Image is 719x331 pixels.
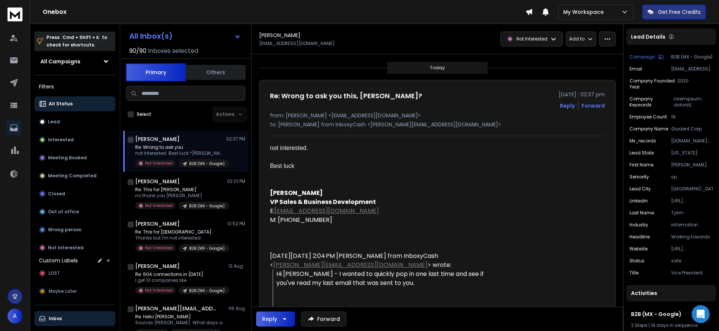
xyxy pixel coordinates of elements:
button: Wrong person [34,222,115,237]
p: [US_STATE] [671,150,713,156]
label: Select [137,111,151,117]
button: Others [186,64,246,81]
p: Meeting Booked [48,155,87,161]
button: Forward [301,312,346,327]
button: A [7,309,22,324]
h1: [PERSON_NAME] [135,262,180,270]
p: Guident Corp [671,126,713,132]
p: B2B (MX - Google) [189,161,225,166]
p: Lead [48,119,60,125]
h1: All Campaigns [40,58,81,65]
p: status [629,258,644,264]
p: Tylim [671,210,713,216]
div: Reply [262,315,277,323]
button: All Campaigns [34,54,115,69]
div: Best luck [270,162,489,171]
p: B2B (MX - Google) [671,54,713,60]
button: All Inbox(s) [123,28,247,43]
p: 06 Aug [228,306,245,312]
p: Get Free Credits [658,8,701,16]
p: 2020 [677,78,713,90]
div: Open Intercom Messenger [692,305,710,323]
h1: [PERSON_NAME][EMAIL_ADDRESS][DOMAIN_NAME] [135,305,218,312]
p: linkedin [629,198,648,204]
p: from: [PERSON_NAME] <[EMAIL_ADDRESS][DOMAIN_NAME]> [270,112,605,119]
p: [EMAIL_ADDRESS][DOMAIN_NAME] [259,40,335,46]
span: 2 Steps [631,322,647,328]
p: 19 [671,114,713,120]
div: [DATE][DATE] 2:04 PM [PERSON_NAME] from InboxyCash < > wrote: [270,252,489,270]
p: Lead State [629,150,654,156]
span: 14 days in sequence [651,322,698,328]
p: Seniority [629,174,649,180]
p: [PERSON_NAME] [671,162,713,168]
p: [URL][DOMAIN_NAME] [671,246,713,252]
p: vp [671,174,713,180]
div: M: [PHONE_NUMBER] [270,216,489,225]
button: Closed [34,186,115,201]
button: Not Interested [34,240,115,255]
p: mx_records [629,138,656,144]
span: Maybe Later [49,288,77,294]
p: Lead City [629,186,651,192]
button: Inbox [34,311,115,326]
h3: Custom Labels [39,257,78,264]
p: Campaign [629,54,655,60]
button: All Status [34,96,115,111]
button: Get Free Credits [642,4,706,19]
h3: Filters [34,81,115,92]
span: LOST [49,270,60,276]
b: VP Sales & Business Development [270,198,376,206]
div: not interested. [270,144,489,153]
p: to: [PERSON_NAME] from InboxyCash <[PERSON_NAME][EMAIL_ADDRESS][DOMAIN_NAME]> [270,121,605,128]
b: [PERSON_NAME] [270,189,323,197]
p: industry [629,222,648,228]
div: Activities [627,285,716,301]
button: Meeting Booked [34,150,115,165]
p: [DOMAIN_NAME]; [DOMAIN_NAME]; [DOMAIN_NAME]; [DOMAIN_NAME]; [DOMAIN_NAME] [671,138,713,144]
p: Not Interested [145,288,173,293]
p: [GEOGRAPHIC_DATA] [671,186,713,192]
p: Vice President Global Business Development & Sales [671,270,713,276]
button: Reply [256,312,295,327]
p: loremipsum dolorsit, ametconsec, adipiscing elitse, doeius, temporin utlaboreetd, magnaaliquaen, ... [674,96,713,108]
div: Forward [582,102,605,109]
p: title [629,270,638,276]
p: Not Interested [145,160,173,166]
p: Re: This for [PERSON_NAME] [135,187,225,193]
button: Meeting Completed [34,168,115,183]
button: Lead [34,114,115,129]
p: B2B (MX - Google) [189,288,225,294]
p: Press to check for shortcuts. [46,34,107,49]
p: Company Keywords [629,96,674,108]
button: Campaign [629,54,664,60]
p: Add to [569,36,585,42]
p: Closed [48,191,65,197]
p: I get 10 companies like [135,277,225,283]
p: Working towards safe autonomous transportation!#autonomousvehicles; #AV; #teleopration [671,234,713,240]
p: All Status [49,101,73,107]
p: Re: 604 connections in [DATE] [135,271,225,277]
p: 12:52 PM [227,221,245,227]
p: Today [430,65,445,71]
h3: Inboxes selected [148,46,198,55]
img: logo [7,7,22,21]
button: Primary [126,63,186,81]
div: E: [270,207,489,216]
p: 02:01 PM [227,178,245,184]
h1: Re: Wrong to ask you this, [PERSON_NAME]? [270,91,422,101]
p: Out of office [48,209,79,215]
a: [EMAIL_ADDRESS][DOMAIN_NAME] [274,207,379,215]
p: Re: Hello [PERSON_NAME] [135,314,225,320]
p: Inbox [49,316,62,322]
h1: All Inbox(s) [129,32,173,40]
p: Headline [629,234,650,240]
p: Email [629,66,642,72]
p: Employee Count [629,114,667,120]
button: Reply [560,102,575,109]
p: [URL][DOMAIN_NAME] [671,198,713,204]
button: LOST [34,266,115,281]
